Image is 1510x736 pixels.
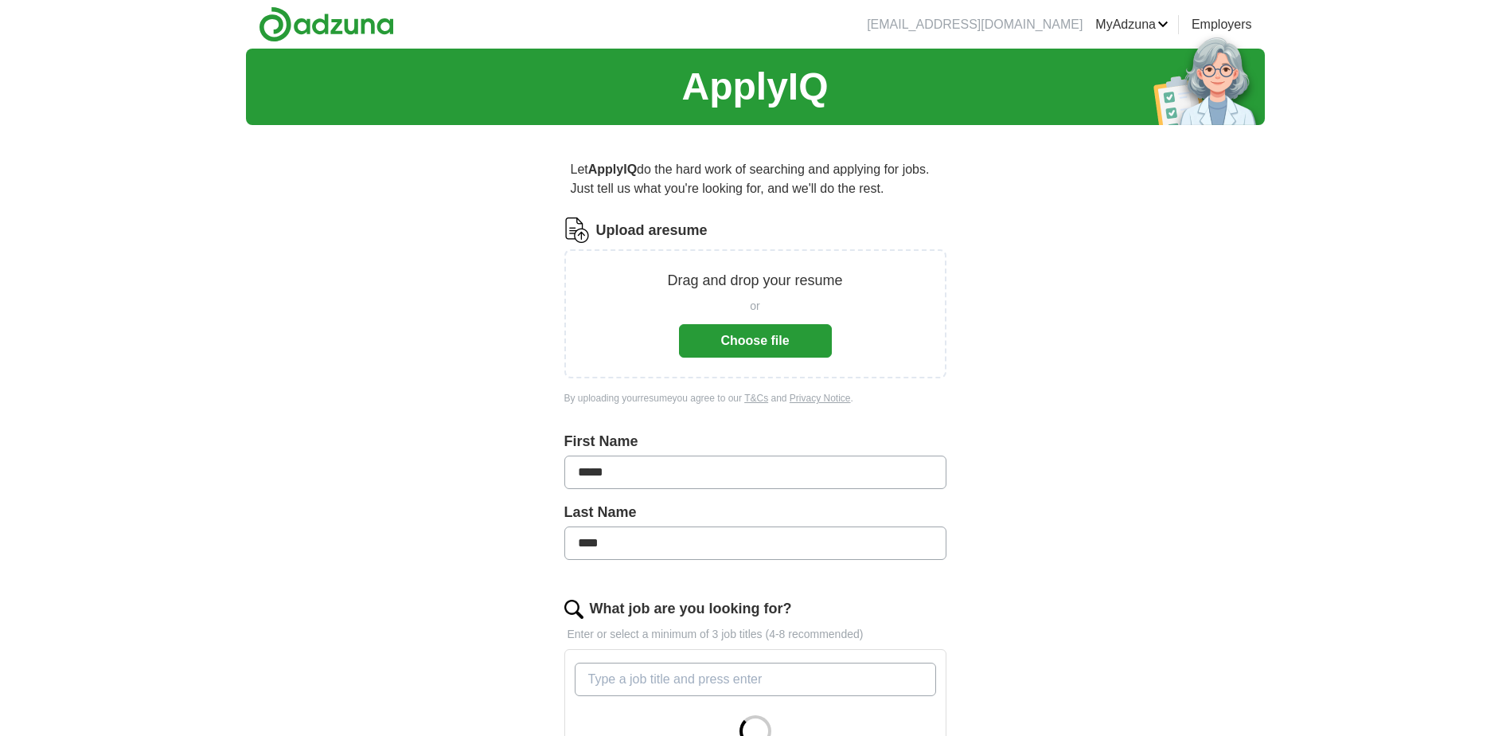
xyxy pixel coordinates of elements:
a: Employers [1192,15,1252,34]
label: What job are you looking for? [590,598,792,620]
p: Let do the hard work of searching and applying for jobs. Just tell us what you're looking for, an... [564,154,946,205]
li: [EMAIL_ADDRESS][DOMAIN_NAME] [867,15,1083,34]
span: or [750,298,759,315]
p: Drag and drop your resume [667,270,842,292]
label: Upload a resume [596,220,708,241]
img: Adzuna logo [259,6,394,42]
strong: ApplyIQ [588,162,637,176]
a: T&Cs [744,393,768,404]
input: Type a job title and press enter [575,663,936,696]
label: First Name [564,431,946,452]
div: By uploading your resume you agree to our and . [564,391,946,405]
a: MyAdzuna [1095,15,1169,34]
button: Choose file [679,324,832,358]
h1: ApplyIQ [681,58,828,115]
a: Privacy Notice [790,393,851,404]
img: CV Icon [564,217,590,243]
label: Last Name [564,502,946,523]
p: Enter or select a minimum of 3 job titles (4-8 recommended) [564,626,946,643]
img: search.png [564,600,583,619]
